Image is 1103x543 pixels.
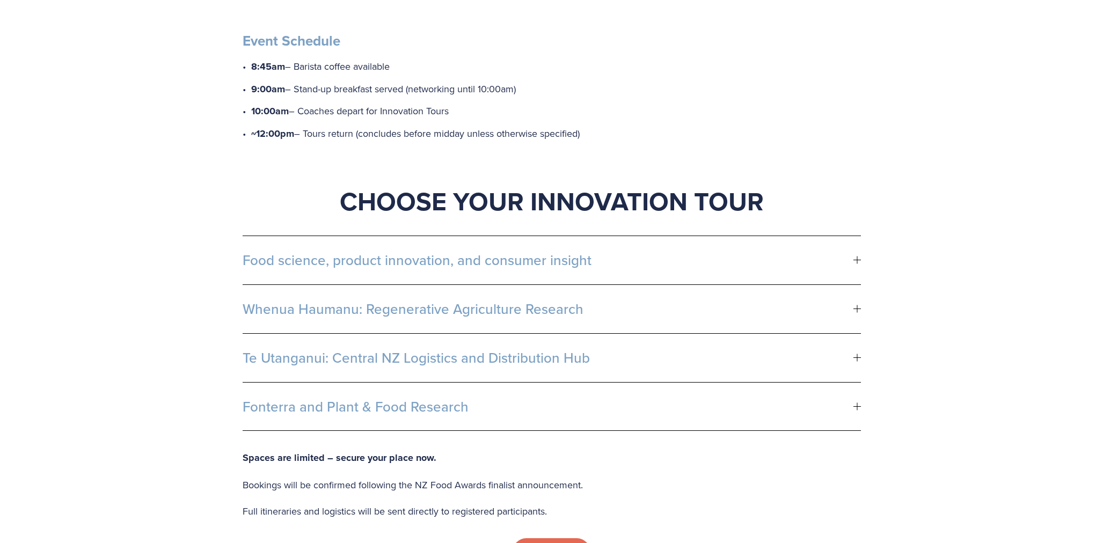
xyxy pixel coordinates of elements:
[243,252,853,268] span: Food science, product innovation, and consumer insight
[251,82,285,96] strong: 9:00am
[251,58,861,76] p: – Barista coffee available
[243,301,853,317] span: Whenua Haumanu: Regenerative Agriculture Research
[251,102,861,120] p: – Coaches depart for Innovation Tours
[243,185,861,217] h1: Choose Your Innovation Tour
[243,383,861,431] button: Fonterra and Plant & Food Research
[251,60,285,74] strong: 8:45am
[243,503,861,520] p: Full itineraries and logistics will be sent directly to registered participants.
[243,451,436,465] strong: Spaces are limited – secure your place now.
[243,350,853,366] span: Te Utanganui: Central NZ Logistics and Distribution Hub
[243,476,861,494] p: Bookings will be confirmed following the NZ Food Awards finalist announcement.
[251,80,861,98] p: – Stand-up breakfast served (networking until 10:00am)
[243,334,861,382] button: Te Utanganui: Central NZ Logistics and Distribution Hub
[251,125,861,143] p: – Tours return (concludes before midday unless otherwise specified)
[243,31,340,51] strong: Event Schedule
[243,236,861,284] button: Food science, product innovation, and consumer insight
[243,285,861,333] button: Whenua Haumanu: Regenerative Agriculture Research
[251,127,294,141] strong: ~12:00pm
[251,104,289,118] strong: 10:00am
[243,399,853,415] span: Fonterra and Plant & Food Research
